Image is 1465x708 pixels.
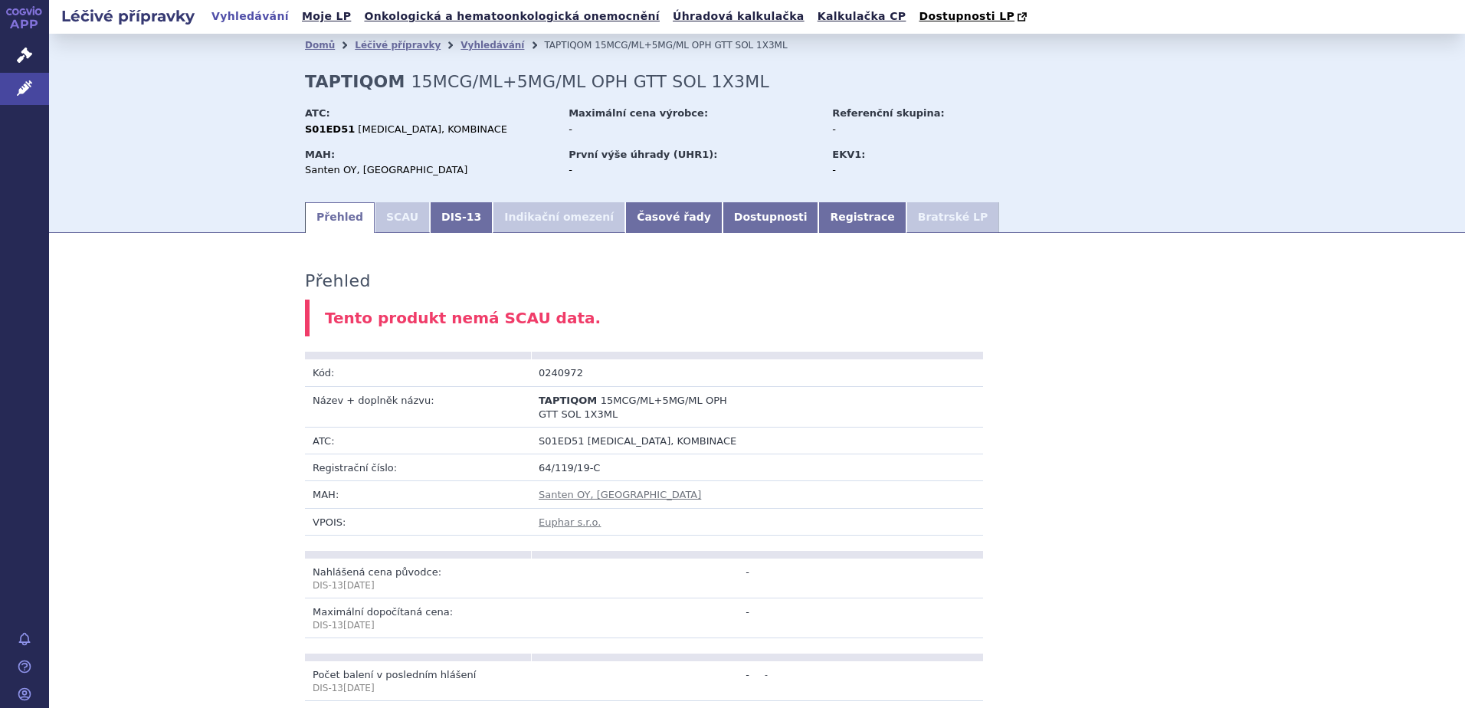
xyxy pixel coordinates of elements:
h3: Přehled [305,271,371,291]
span: TAPTIQOM [544,40,592,51]
div: - [832,163,1005,177]
span: [DATE] [343,683,375,693]
strong: Maximální cena výrobce: [569,107,708,119]
a: Vyhledávání [460,40,524,51]
td: VPOIS: [305,508,531,535]
span: 15MCG/ML+5MG/ML OPH GTT SOL 1X3ML [539,395,727,420]
td: Nahlášená cena původce: [305,559,531,598]
td: 64/119/19-C [531,454,983,481]
div: - [569,123,818,136]
td: Maximální dopočítaná cena: [305,598,531,638]
td: MAH: [305,481,531,508]
strong: EKV1: [832,149,865,160]
span: [DATE] [343,620,375,631]
td: - [757,661,983,701]
a: Euphar s.r.o. [539,516,601,528]
a: Časové řady [625,202,723,233]
td: Kód: [305,359,531,386]
td: - [531,559,757,598]
div: - [832,123,1005,136]
div: Santen OY, [GEOGRAPHIC_DATA] [305,163,554,177]
td: 0240972 [531,359,757,386]
td: - [531,661,757,701]
span: S01ED51 [539,435,585,447]
a: Domů [305,40,335,51]
a: Onkologická a hematoonkologická onemocnění [359,6,664,27]
div: - [569,163,818,177]
span: [MEDICAL_DATA], KOMBINACE [588,435,737,447]
div: Tento produkt nemá SCAU data. [305,300,1209,337]
h2: Léčivé přípravky [49,5,207,27]
span: 15MCG/ML+5MG/ML OPH GTT SOL 1X3ML [595,40,787,51]
span: [DATE] [343,580,375,591]
a: Dostupnosti [723,202,819,233]
a: Vyhledávání [207,6,293,27]
td: Počet balení v posledním hlášení [305,661,531,701]
a: Kalkulačka CP [813,6,911,27]
strong: MAH: [305,149,335,160]
strong: TAPTIQOM [305,72,405,91]
a: DIS-13 [430,202,493,233]
a: Přehled [305,202,375,233]
span: TAPTIQOM [539,395,597,406]
a: Moje LP [297,6,356,27]
td: Registrační číslo: [305,454,531,481]
a: Léčivé přípravky [355,40,441,51]
td: - [531,598,757,638]
strong: První výše úhrady (UHR1): [569,149,717,160]
span: [MEDICAL_DATA], KOMBINACE [358,123,507,135]
td: Název + doplněk názvu: [305,386,531,427]
strong: ATC: [305,107,330,119]
strong: S01ED51 [305,123,355,135]
span: 15MCG/ML+5MG/ML OPH GTT SOL 1X3ML [411,72,769,91]
a: Santen OY, [GEOGRAPHIC_DATA] [539,489,701,500]
td: ATC: [305,428,531,454]
p: DIS-13 [313,579,523,592]
p: DIS-13 [313,619,523,632]
strong: Referenční skupina: [832,107,944,119]
a: Úhradová kalkulačka [668,6,809,27]
a: Dostupnosti LP [914,6,1034,28]
span: Dostupnosti LP [919,10,1014,22]
a: Registrace [818,202,906,233]
p: DIS-13 [313,682,523,695]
